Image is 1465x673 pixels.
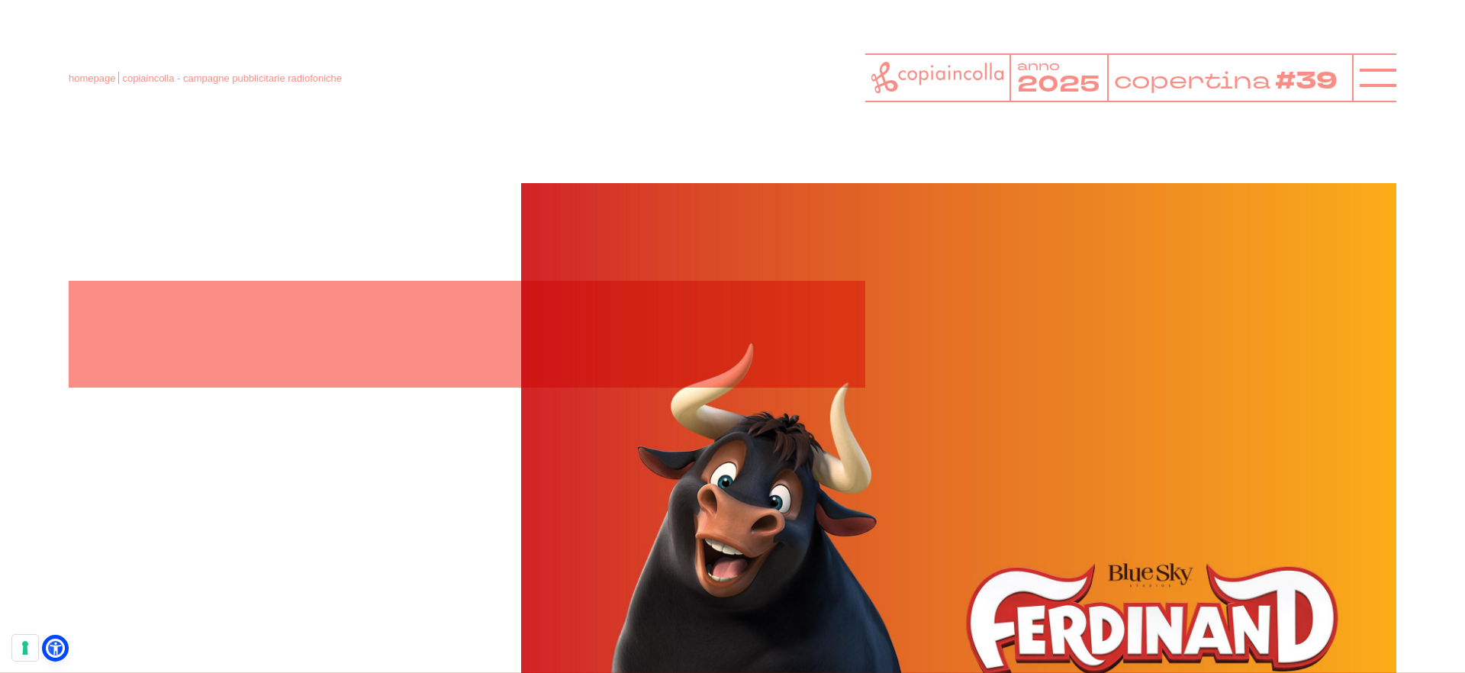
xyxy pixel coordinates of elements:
[122,72,342,84] span: copiaincolla - campagne pubblicitarie radiofoniche
[1017,69,1100,101] tspan: 2025
[12,635,38,661] button: Le tue preferenze relative al consenso per le tecnologie di tracciamento
[46,639,65,658] a: Open Accessibility Menu
[1113,64,1275,96] tspan: copertina
[1280,64,1344,98] tspan: #39
[69,72,115,84] a: homepage
[1017,57,1060,75] tspan: anno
